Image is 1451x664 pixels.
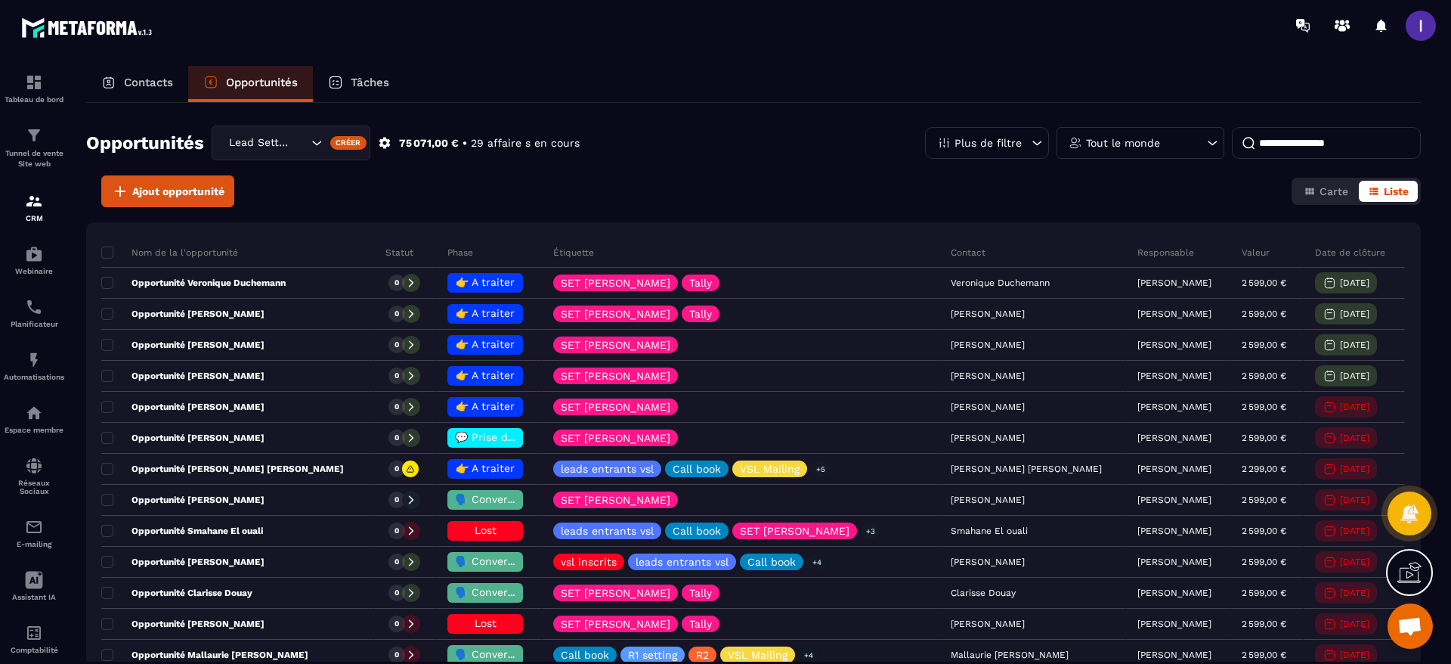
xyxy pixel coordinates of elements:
[1242,247,1270,259] p: Valeur
[4,287,64,340] a: schedulerschedulerPlanificateur
[394,557,399,567] p: 0
[740,464,800,474] p: VSL Mailing
[1137,650,1211,660] p: [PERSON_NAME]
[226,76,298,89] p: Opportunités
[1137,247,1194,259] p: Responsable
[456,276,515,288] span: 👉 A traiter
[1340,371,1369,381] p: [DATE]
[561,371,670,381] p: SET [PERSON_NAME]
[394,340,399,350] p: 0
[553,247,594,259] p: Étiquette
[1137,340,1211,350] p: [PERSON_NAME]
[456,400,515,412] span: 👉 A traiter
[1320,185,1348,197] span: Carte
[25,457,43,475] img: social-network
[21,14,157,42] img: logo
[455,555,589,567] span: 🗣️ Conversation en cours
[1137,309,1211,319] p: [PERSON_NAME]
[1242,433,1286,443] p: 2 599,00 €
[1315,247,1385,259] p: Date de clôture
[394,402,399,412] p: 0
[101,339,265,351] p: Opportunité [PERSON_NAME]
[313,66,404,102] a: Tâches
[4,234,64,287] a: automationsautomationsWebinaire
[689,619,712,629] p: Tally
[954,138,1022,148] p: Plus de filtre
[25,73,43,92] img: formation
[4,115,64,181] a: formationformationTunnel de vente Site web
[456,307,515,319] span: 👉 A traiter
[4,445,64,507] a: social-networksocial-networkRéseaux Sociaux
[475,524,497,536] span: Lost
[132,184,224,199] span: Ajout opportunité
[225,135,292,151] span: Lead Setting
[673,526,721,536] p: Call book
[394,495,399,505] p: 0
[351,76,389,89] p: Tâches
[811,461,831,477] p: +5
[696,650,709,660] p: R2
[25,126,43,144] img: formation
[861,523,880,539] p: +3
[4,646,64,654] p: Comptabilité
[330,136,367,150] div: Créer
[561,278,670,288] p: SET [PERSON_NAME]
[4,560,64,613] a: Assistant IA
[86,66,188,102] a: Contacts
[25,351,43,369] img: automations
[1384,185,1409,197] span: Liste
[101,587,252,599] p: Opportunité Clarisse Douay
[1359,181,1418,202] button: Liste
[561,588,670,598] p: SET [PERSON_NAME]
[1242,309,1286,319] p: 2 599,00 €
[1340,557,1369,567] p: [DATE]
[1242,495,1286,505] p: 2 599,00 €
[101,401,265,413] p: Opportunité [PERSON_NAME]
[394,588,399,598] p: 0
[25,624,43,642] img: accountant
[385,247,413,259] p: Statut
[101,463,344,475] p: Opportunité [PERSON_NAME] [PERSON_NAME]
[1137,464,1211,474] p: [PERSON_NAME]
[1137,526,1211,536] p: [PERSON_NAME]
[1242,278,1286,288] p: 2 599,00 €
[1340,433,1369,443] p: [DATE]
[394,464,399,474] p: 0
[689,309,712,319] p: Tally
[1242,464,1286,474] p: 2 299,00 €
[561,309,670,319] p: SET [PERSON_NAME]
[394,278,399,288] p: 0
[4,593,64,601] p: Assistant IA
[1242,402,1286,412] p: 2 599,00 €
[1340,650,1369,660] p: [DATE]
[455,431,605,443] span: 💬 Prise de contact effectué
[394,650,399,660] p: 0
[394,371,399,381] p: 0
[1388,603,1433,649] div: Ouvrir le chat
[101,247,238,259] p: Nom de la l'opportunité
[471,136,580,150] p: 29 affaire s en cours
[101,525,263,537] p: Opportunité Smahane El ouali
[4,373,64,381] p: Automatisations
[1242,526,1286,536] p: 2 599,00 €
[292,135,308,151] input: Search for option
[394,526,399,536] p: 0
[951,247,985,259] p: Contact
[4,320,64,328] p: Planificateur
[1137,433,1211,443] p: [PERSON_NAME]
[101,432,265,444] p: Opportunité [PERSON_NAME]
[807,554,827,570] p: +4
[4,507,64,560] a: emailemailE-mailing
[394,433,399,443] p: 0
[1340,588,1369,598] p: [DATE]
[447,247,473,259] p: Phase
[1242,588,1286,598] p: 2 599,00 €
[4,214,64,222] p: CRM
[25,404,43,422] img: automations
[101,556,265,568] p: Opportunité [PERSON_NAME]
[561,402,670,412] p: SET [PERSON_NAME]
[1137,495,1211,505] p: [PERSON_NAME]
[25,192,43,210] img: formation
[561,650,609,660] p: Call book
[456,462,515,474] span: 👉 A traiter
